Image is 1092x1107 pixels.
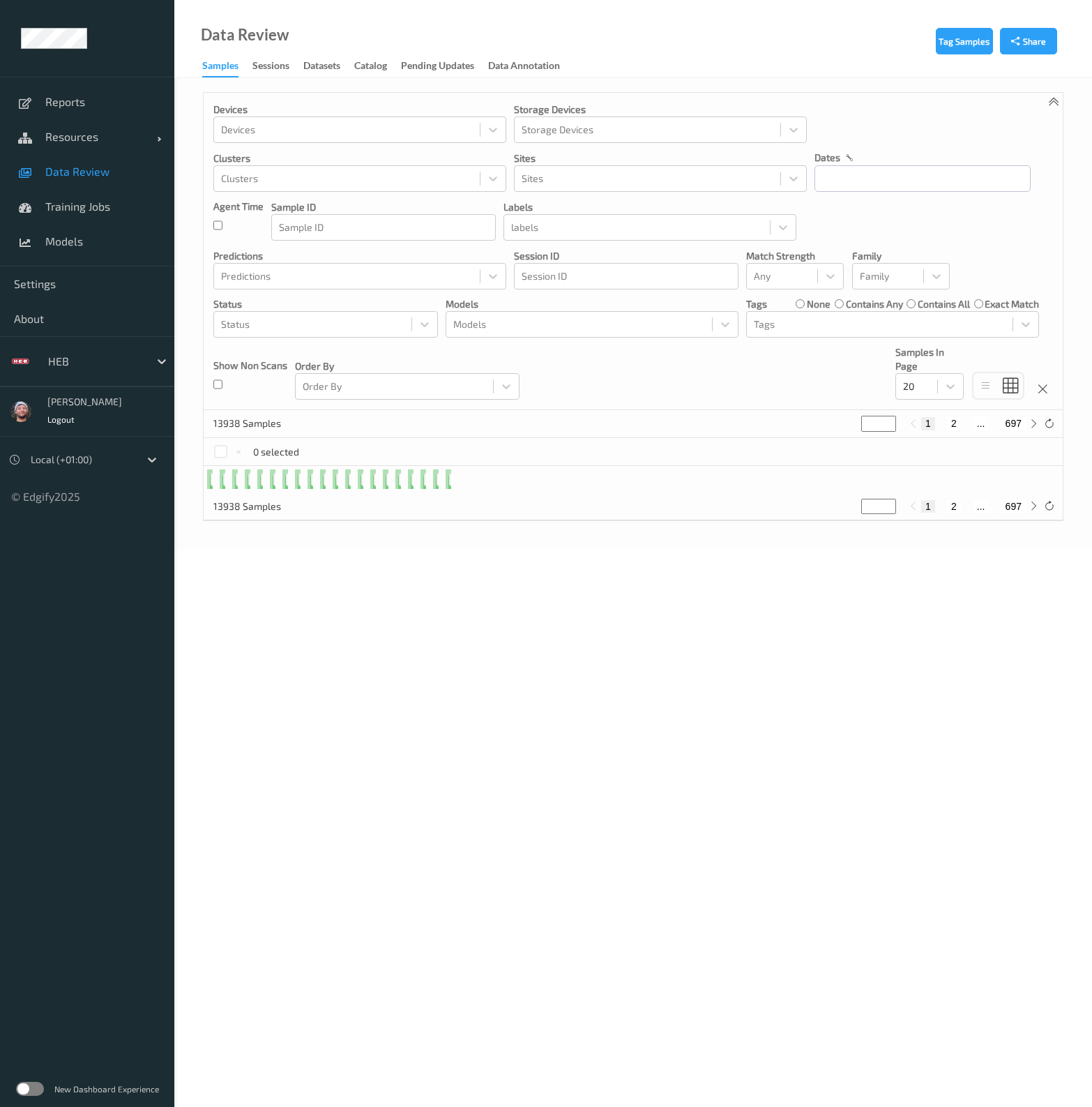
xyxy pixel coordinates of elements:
p: Agent Time [213,199,264,213]
div: Sessions [252,59,289,76]
p: Show Non Scans [213,359,287,372]
p: Match Strength [746,249,844,263]
p: Clusters [213,151,506,165]
a: Samples [202,57,252,77]
p: Order By [295,359,520,373]
p: Family [852,249,950,263]
p: Predictions [213,249,506,263]
p: dates [814,151,840,165]
button: 697 [1001,500,1026,513]
p: labels [503,200,796,214]
button: 1 [921,417,935,430]
p: Status [213,297,438,311]
button: 2 [947,500,961,513]
div: Data Annotation [488,59,560,76]
p: Sites [514,151,807,165]
button: ... [973,500,989,513]
p: Sample ID [271,200,496,214]
div: Catalog [354,59,387,76]
a: Catalog [354,57,401,76]
a: Sessions [252,57,303,76]
label: none [807,297,831,311]
p: Storage Devices [514,103,807,116]
div: Data Review [201,28,289,42]
p: Devices [213,103,506,116]
button: Tag Samples [936,28,993,54]
label: exact match [985,297,1039,311]
button: 2 [947,417,961,430]
div: Datasets [303,59,340,76]
a: Pending Updates [401,57,488,76]
label: contains any [846,297,903,311]
button: Share [1000,28,1057,54]
p: Session ID [514,249,738,263]
button: ... [973,417,989,430]
label: contains all [918,297,970,311]
p: 13938 Samples [213,499,318,513]
a: Data Annotation [488,57,574,76]
p: 13938 Samples [213,416,318,430]
a: Datasets [303,57,354,76]
p: Tags [746,297,767,311]
p: Models [446,297,738,311]
div: Pending Updates [401,59,474,76]
button: 697 [1001,417,1026,430]
div: Samples [202,59,238,77]
button: 1 [921,500,935,513]
p: Samples In Page [895,345,964,373]
p: 0 selected [253,445,299,459]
